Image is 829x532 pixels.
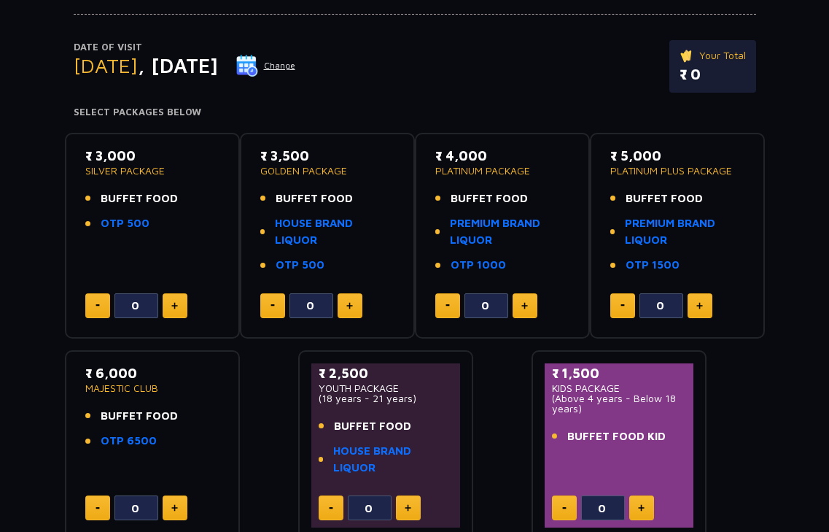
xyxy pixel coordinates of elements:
[333,443,452,476] a: HOUSE BRAND LIQUOR
[85,363,219,383] p: ₹ 6,000
[260,166,394,176] p: GOLDEN PACKAGE
[346,302,353,309] img: plus
[445,304,450,307] img: minus
[567,428,666,445] span: BUFFET FOOD KID
[319,363,453,383] p: ₹ 2,500
[451,257,506,274] a: OTP 1000
[85,146,219,166] p: ₹ 3,000
[638,504,645,512] img: plus
[236,54,296,77] button: Change
[405,504,411,512] img: plus
[101,190,178,207] span: BUFFET FOOD
[680,47,695,63] img: ticket
[552,393,686,414] p: (Above 4 years - Below 18 years)
[171,302,178,309] img: plus
[171,504,178,512] img: plus
[625,215,744,248] a: PREMIUM BRAND LIQUOR
[610,166,744,176] p: PLATINUM PLUS PACKAGE
[101,408,178,425] span: BUFFET FOOD
[435,166,569,176] p: PLATINUM PACKAGE
[271,304,275,307] img: minus
[260,146,394,166] p: ₹ 3,500
[696,302,703,309] img: plus
[101,433,157,450] a: OTP 6500
[626,190,703,207] span: BUFFET FOOD
[74,53,138,77] span: [DATE]
[319,393,453,404] p: (18 years - 21 years)
[562,507,567,509] img: minus
[276,190,353,207] span: BUFFET FOOD
[85,383,219,393] p: MAJESTIC CLUB
[96,304,100,307] img: minus
[626,257,680,274] a: OTP 1500
[96,507,100,509] img: minus
[451,190,528,207] span: BUFFET FOOD
[74,107,756,118] h4: Select Packages Below
[101,215,149,232] a: OTP 500
[552,363,686,383] p: ₹ 1,500
[275,215,394,248] a: HOUSE BRAND LIQUOR
[620,304,625,307] img: minus
[276,257,324,274] a: OTP 500
[138,53,218,77] span: , [DATE]
[521,302,528,309] img: plus
[329,507,333,509] img: minus
[435,146,569,166] p: ₹ 4,000
[319,383,453,393] p: YOUTH PACKAGE
[680,63,746,85] p: ₹ 0
[85,166,219,176] p: SILVER PACKAGE
[334,418,411,435] span: BUFFET FOOD
[680,47,746,63] p: Your Total
[450,215,569,248] a: PREMIUM BRAND LIQUOR
[74,40,296,55] p: Date of Visit
[610,146,744,166] p: ₹ 5,000
[552,383,686,393] p: KIDS PACKAGE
